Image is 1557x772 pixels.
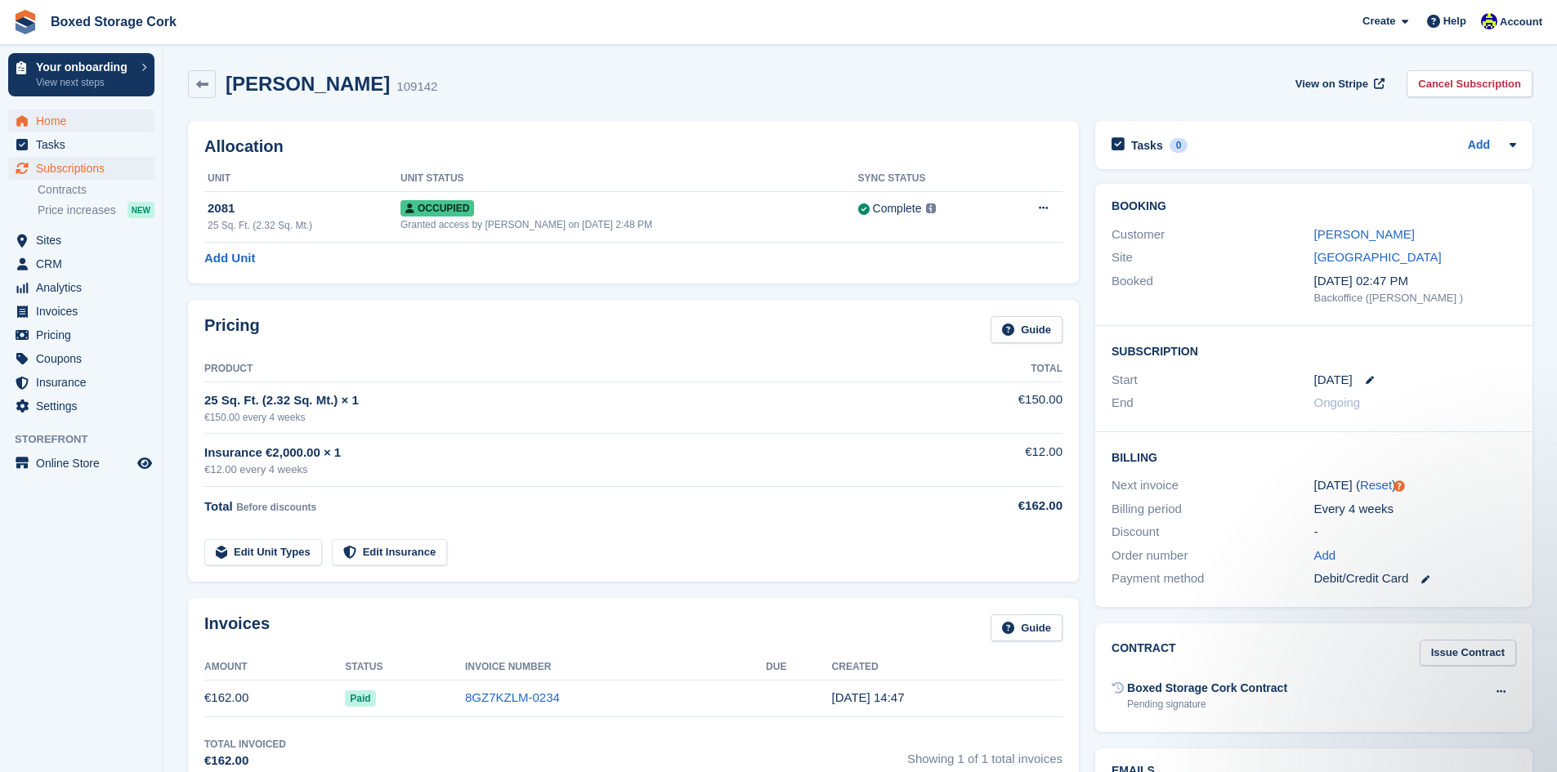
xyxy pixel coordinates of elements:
div: €150.00 every 4 weeks [204,410,930,425]
div: Customer [1112,225,1313,244]
p: View next steps [36,75,133,90]
a: menu [8,347,154,370]
a: [PERSON_NAME] [1314,227,1415,241]
div: Pending signature [1127,697,1287,712]
div: Discount [1112,523,1313,542]
th: Amount [204,654,345,681]
a: Reset [1360,478,1392,492]
h2: Booking [1112,200,1516,213]
span: Online Store [36,452,134,475]
span: Total [204,499,233,513]
span: Occupied [400,200,474,216]
div: Order number [1112,547,1313,565]
span: Ongoing [1314,395,1361,409]
span: Invoices [36,300,134,323]
a: menu [8,133,154,156]
a: Add Unit [204,249,255,268]
a: menu [8,395,154,417]
span: Sites [36,229,134,252]
span: Insurance [36,371,134,394]
td: €150.00 [930,382,1063,433]
div: Tooltip anchor [1392,479,1407,493]
div: Complete [873,200,922,217]
div: Debit/Credit Card [1314,569,1516,588]
div: 25 Sq. Ft. (2.32 Sq. Mt.) × 1 [204,391,930,410]
th: Due [766,654,831,681]
a: menu [8,109,154,132]
span: Account [1500,14,1542,30]
td: €162.00 [204,680,345,716]
a: menu [8,300,154,323]
h2: Billing [1112,448,1516,465]
th: Unit [204,166,400,192]
a: Cancel Subscription [1407,70,1532,97]
a: Add [1314,547,1336,565]
h2: Subscription [1112,342,1516,359]
div: 109142 [396,78,437,96]
a: Guide [991,614,1063,641]
span: Subscriptions [36,157,134,180]
td: €12.00 [930,434,1063,487]
a: menu [8,324,154,346]
div: Booked [1112,272,1313,306]
div: Total Invoiced [204,737,286,752]
a: Issue Contract [1420,640,1516,667]
h2: Tasks [1131,138,1163,153]
a: Edit Unit Types [204,539,322,566]
div: End [1112,394,1313,413]
a: menu [8,452,154,475]
span: Paid [345,690,375,707]
h2: Pricing [204,316,260,343]
span: CRM [36,252,134,275]
div: Insurance €2,000.00 × 1 [204,444,930,462]
div: Boxed Storage Cork Contract [1127,680,1287,697]
th: Invoice Number [465,654,766,681]
span: Home [36,109,134,132]
a: menu [8,229,154,252]
span: Storefront [15,431,163,448]
span: Help [1443,13,1466,29]
div: Every 4 weeks [1314,500,1516,519]
span: Showing 1 of 1 total invoices [907,737,1063,770]
a: Your onboarding View next steps [8,53,154,96]
span: Tasks [36,133,134,156]
h2: [PERSON_NAME] [226,73,390,95]
a: Price increases NEW [38,201,154,219]
h2: Contract [1112,640,1176,667]
h2: Invoices [204,614,270,641]
a: menu [8,157,154,180]
a: Contracts [38,182,154,198]
div: Next invoice [1112,476,1313,495]
a: 8GZ7KZLM-0234 [465,690,560,704]
div: Payment method [1112,569,1313,588]
a: menu [8,371,154,394]
span: Pricing [36,324,134,346]
img: icon-info-grey-7440780725fd019a000dd9b08b2336e03edf1995a4989e88bcd33f0948082b44.svg [926,203,936,213]
a: Edit Insurance [332,539,448,566]
a: View on Stripe [1289,70,1388,97]
div: 0 [1170,138,1188,153]
time: 2025-09-19 00:00:00 UTC [1314,371,1353,390]
div: Start [1112,371,1313,390]
a: Preview store [135,453,154,473]
span: Settings [36,395,134,417]
span: Coupons [36,347,134,370]
th: Sync Status [858,166,1000,192]
th: Product [204,356,930,382]
div: 2081 [208,199,400,218]
span: Create [1362,13,1395,29]
a: Boxed Storage Cork [44,8,183,35]
img: stora-icon-8386f47178a22dfd0bd8f6a31ec36ba5ce8667c1dd55bd0f319d3a0aa187defe.svg [13,10,38,34]
img: Vincent [1481,13,1497,29]
time: 2025-09-19 13:47:48 UTC [832,690,905,704]
div: €162.00 [930,497,1063,515]
span: View on Stripe [1295,76,1368,92]
a: Add [1468,136,1490,155]
th: Status [345,654,465,681]
a: menu [8,276,154,299]
div: - [1314,523,1516,542]
div: NEW [128,202,154,218]
div: Site [1112,248,1313,267]
div: €12.00 every 4 weeks [204,462,930,478]
span: Before discounts [236,502,316,513]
